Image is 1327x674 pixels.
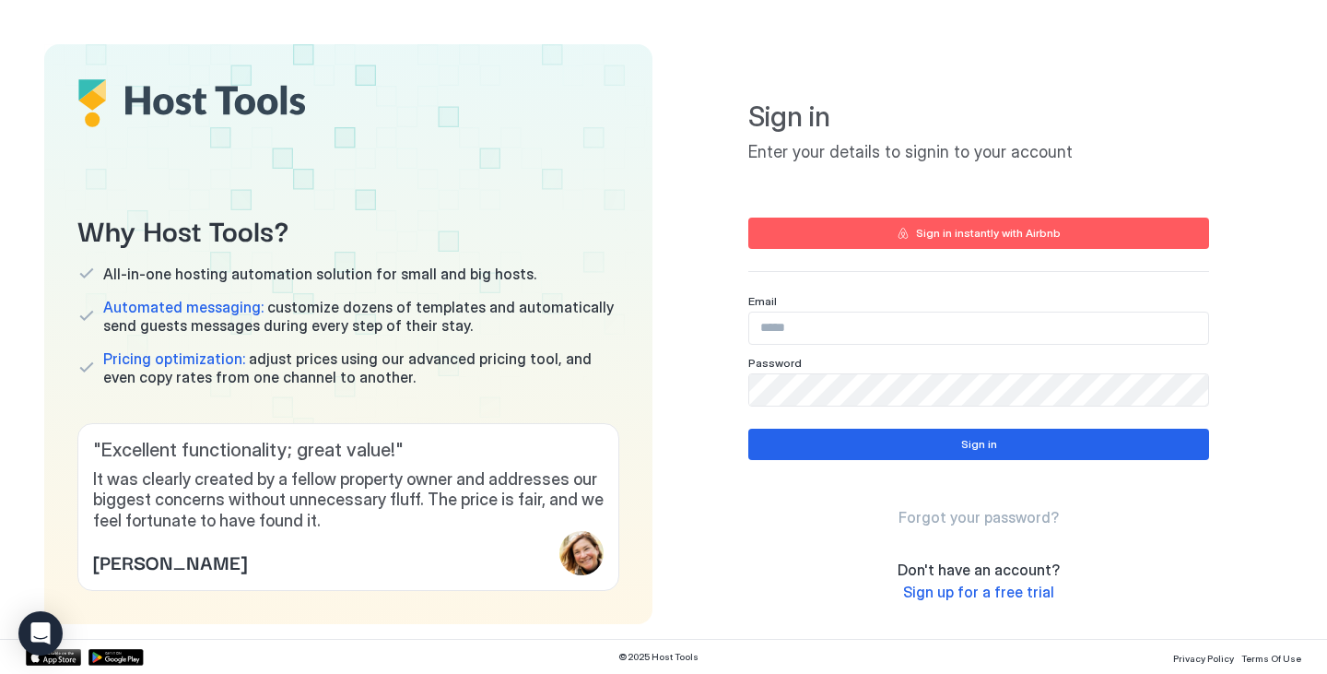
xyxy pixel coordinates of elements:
[618,651,699,663] span: © 2025 Host Tools
[93,439,604,462] span: " Excellent functionality; great value! "
[18,611,63,656] div: Open Intercom Messenger
[748,356,802,370] span: Password
[1173,653,1234,664] span: Privacy Policy
[749,374,1208,406] input: Input Field
[103,298,619,335] span: customize dozens of templates and automatically send guests messages during every step of their s...
[748,142,1209,163] span: Enter your details to signin to your account
[1241,653,1301,664] span: Terms Of Use
[103,298,264,316] span: Automated messaging:
[559,531,604,575] div: profile
[898,508,1059,527] a: Forgot your password?
[93,548,247,575] span: [PERSON_NAME]
[748,294,777,308] span: Email
[1241,647,1301,667] a: Terms Of Use
[898,508,1059,526] span: Forgot your password?
[916,225,1061,242] div: Sign in instantly with Airbnb
[77,208,619,250] span: Why Host Tools?
[961,436,997,453] div: Sign in
[903,583,1054,602] a: Sign up for a free trial
[748,429,1209,460] button: Sign in
[748,218,1209,249] button: Sign in instantly with Airbnb
[103,265,536,283] span: All-in-one hosting automation solution for small and big hosts.
[1173,647,1234,667] a: Privacy Policy
[103,349,245,368] span: Pricing optimization:
[903,583,1054,601] span: Sign up for a free trial
[103,349,619,386] span: adjust prices using our advanced pricing tool, and even copy rates from one channel to another.
[898,561,1060,579] span: Don't have an account?
[748,100,1209,135] span: Sign in
[26,649,81,666] a: App Store
[88,649,144,666] a: Google Play Store
[749,313,1208,344] input: Input Field
[93,469,604,532] span: It was clearly created by a fellow property owner and addresses our biggest concerns without unne...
